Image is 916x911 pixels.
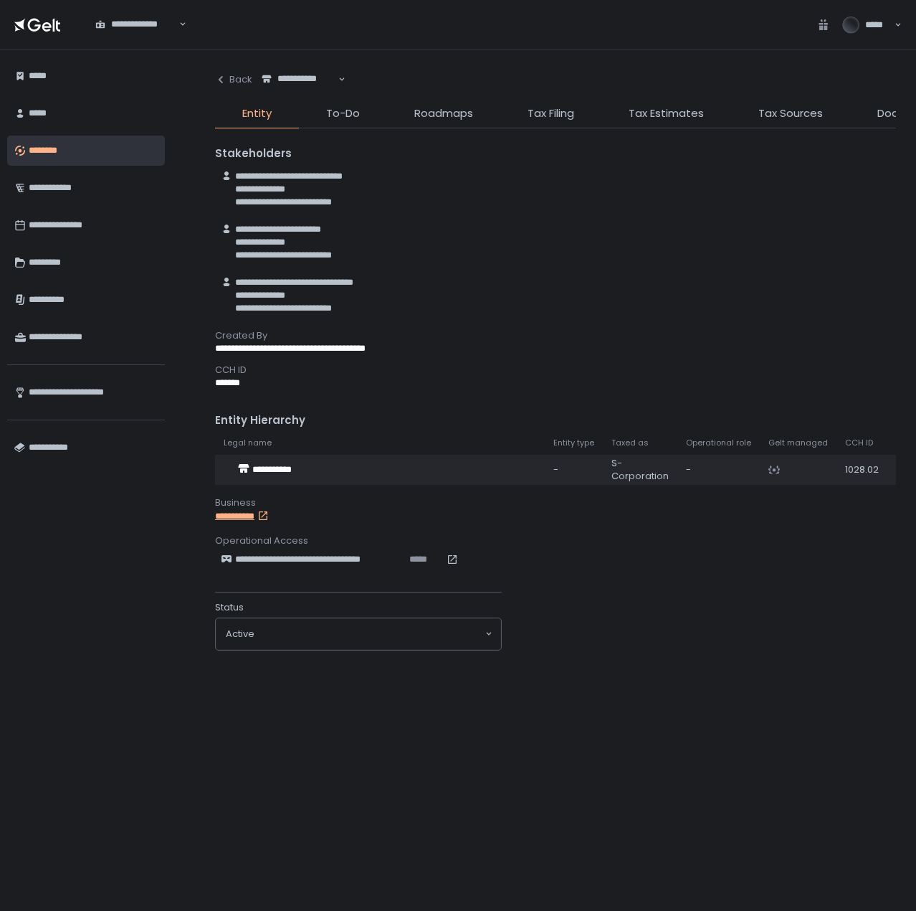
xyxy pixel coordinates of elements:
[215,601,244,614] span: Status
[686,463,751,476] div: -
[611,438,649,448] span: Taxed as
[553,438,594,448] span: Entity type
[262,85,337,100] input: Search for option
[86,10,186,39] div: Search for option
[252,65,345,94] div: Search for option
[224,438,272,448] span: Legal name
[215,496,896,509] div: Business
[611,457,669,483] div: S-Corporation
[215,329,896,342] div: Created By
[95,31,178,45] input: Search for option
[414,105,473,122] span: Roadmaps
[215,412,896,429] div: Entity Hierarchy
[242,105,272,122] span: Entity
[758,105,823,122] span: Tax Sources
[215,146,896,162] div: Stakeholders
[254,627,484,641] input: Search for option
[215,65,252,94] button: Back
[216,618,501,650] div: Search for option
[845,463,893,476] div: 1028.02
[226,628,254,641] span: active
[215,73,252,86] div: Back
[768,438,828,448] span: Gelt managed
[686,438,751,448] span: Operational role
[215,534,896,547] div: Operational Access
[215,364,896,377] div: CCH ID
[528,105,574,122] span: Tax Filing
[629,105,704,122] span: Tax Estimates
[845,438,873,448] span: CCH ID
[326,105,360,122] span: To-Do
[553,463,594,476] div: -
